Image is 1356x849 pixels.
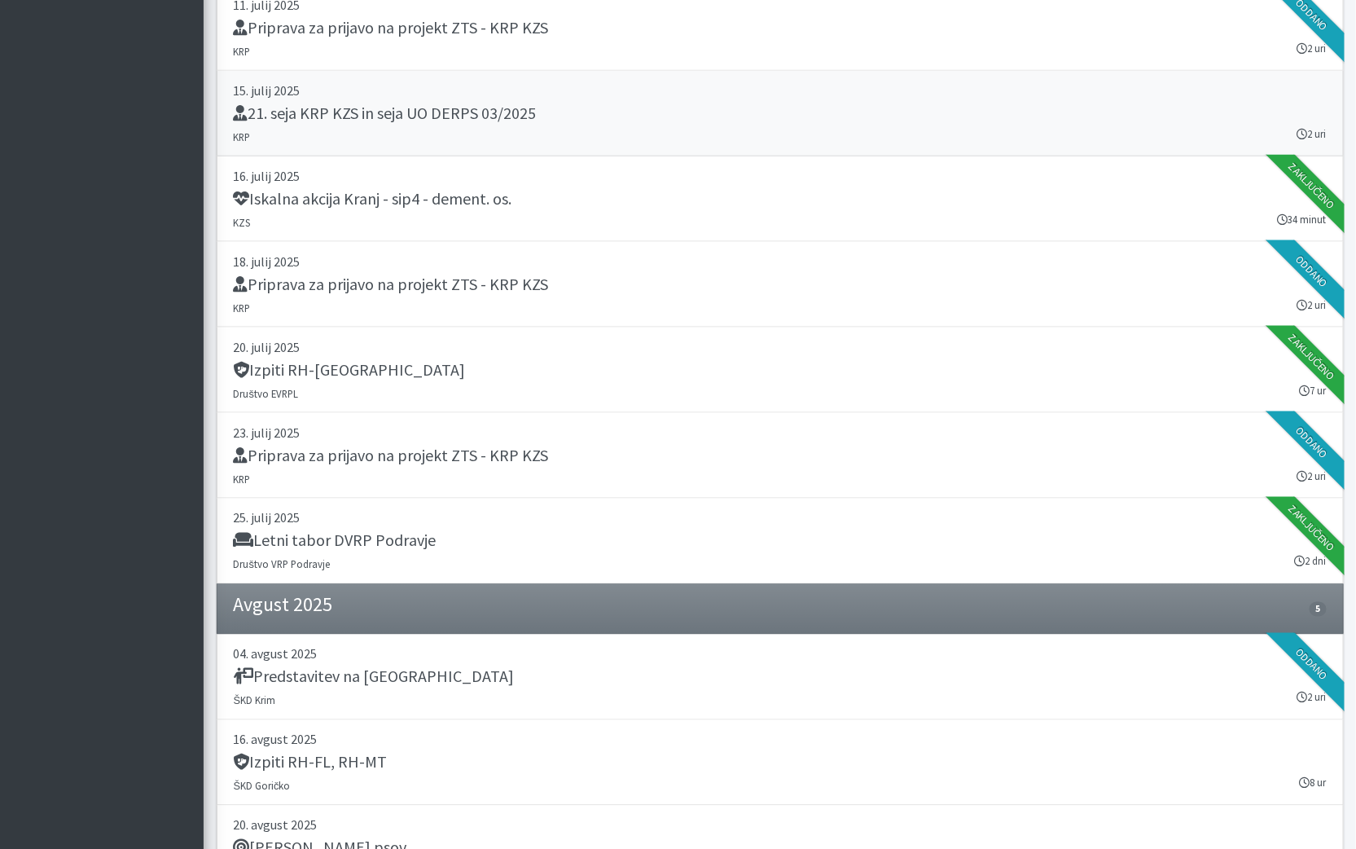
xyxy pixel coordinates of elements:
h5: Izpiti RH-[GEOGRAPHIC_DATA] [234,360,466,380]
small: KRP [234,45,251,58]
h5: Izpiti RH-FL, RH-MT [234,753,388,772]
h5: Letni tabor DVRP Podravje [234,531,437,551]
a: 15. julij 2025 21. seja KRP KZS in seja UO DERPS 03/2025 KRP 2 uri [217,71,1344,156]
p: 23. julij 2025 [234,423,1327,442]
h5: Iskalna akcija Kranj - sip4 - dement. os. [234,189,512,209]
a: 25. julij 2025 Letni tabor DVRP Podravje Društvo VRP Podravje 2 dni Zaključeno [217,499,1344,584]
small: KRP [234,473,251,486]
small: ŠKD Goričko [234,780,291,793]
small: KZS [234,216,251,229]
p: 20. julij 2025 [234,337,1327,357]
a: 16. julij 2025 Iskalna akcija Kranj - sip4 - dement. os. KZS 34 minut Zaključeno [217,156,1344,242]
small: Društvo EVRPL [234,387,298,400]
p: 16. avgust 2025 [234,730,1327,750]
h5: 21. seja KRP KZS in seja UO DERPS 03/2025 [234,103,537,123]
small: 8 ur [1300,776,1327,791]
a: 18. julij 2025 Priprava za prijavo na projekt ZTS - KRP KZS KRP 2 uri Oddano [217,242,1344,328]
small: 2 uri [1297,126,1327,142]
h5: Priprava za prijavo na projekt ZTS - KRP KZS [234,446,549,465]
p: 25. julij 2025 [234,508,1327,528]
small: Društvo VRP Podravje [234,558,330,571]
h5: Priprava za prijavo na projekt ZTS - KRP KZS [234,18,549,37]
a: 20. julij 2025 Izpiti RH-[GEOGRAPHIC_DATA] Društvo EVRPL 7 ur Zaključeno [217,328,1344,413]
h4: Avgust 2025 [234,594,333,618]
small: KRP [234,301,251,315]
h5: Priprava za prijavo na projekt ZTS - KRP KZS [234,275,549,294]
a: 23. julij 2025 Priprava za prijavo na projekt ZTS - KRP KZS KRP 2 uri Oddano [217,413,1344,499]
small: ŠKD Krim [234,694,276,707]
p: 20. avgust 2025 [234,816,1327,835]
p: 04. avgust 2025 [234,644,1327,664]
p: 16. julij 2025 [234,166,1327,186]
a: 04. avgust 2025 Predstavitev na [GEOGRAPHIC_DATA] ŠKD Krim 2 uri Oddano [217,635,1344,720]
span: 5 [1310,602,1326,617]
p: 15. julij 2025 [234,81,1327,100]
small: KRP [234,130,251,143]
h5: Predstavitev na [GEOGRAPHIC_DATA] [234,667,515,687]
p: 18. julij 2025 [234,252,1327,271]
a: 16. avgust 2025 Izpiti RH-FL, RH-MT ŠKD Goričko 8 ur [217,720,1344,806]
